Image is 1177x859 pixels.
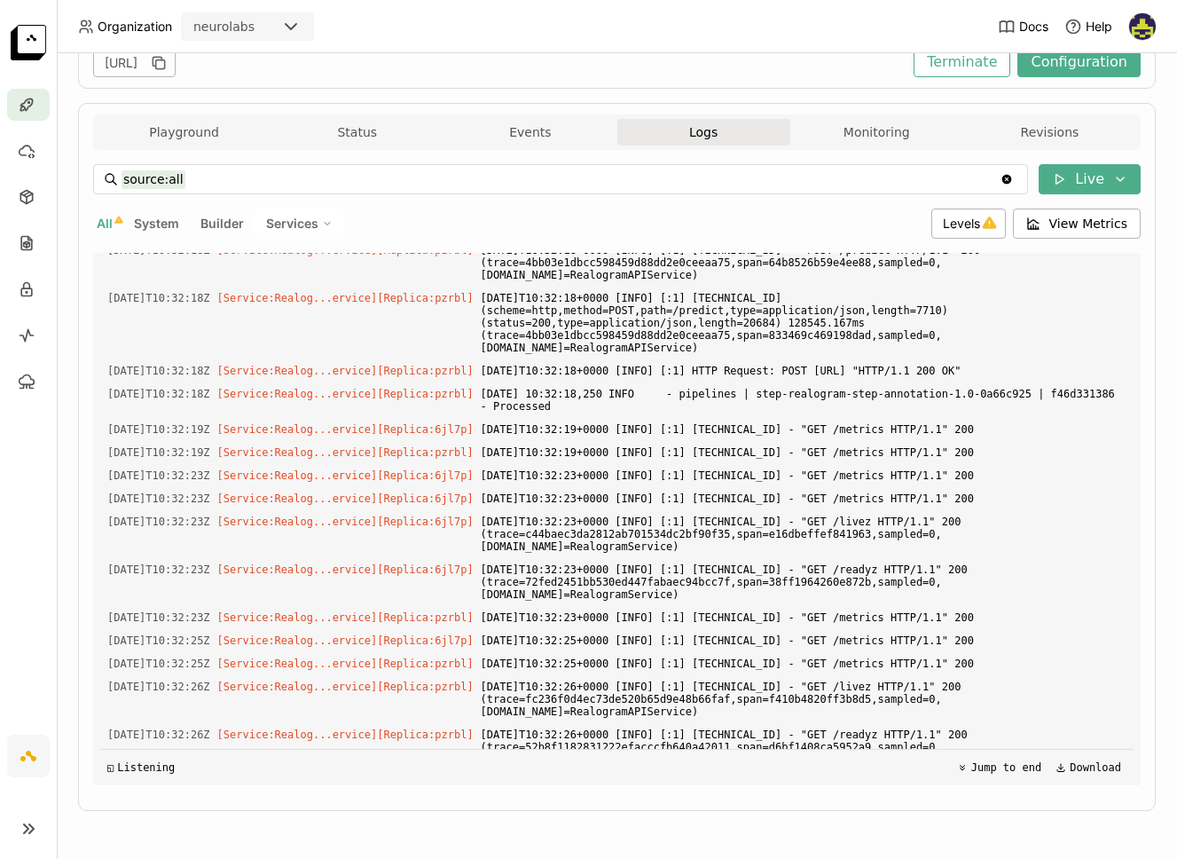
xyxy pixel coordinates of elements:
span: ◱ [107,761,114,774]
span: [DATE]T10:32:23+0000 [INFO] [:1] [TECHNICAL_ID] - "GET /livez HTTP/1.1" 200 (trace=c44baec3da2812... [481,512,1126,556]
span: 2025-09-08T10:32:26.644Z [107,725,210,745]
span: [DATE]T10:32:19+0000 [INFO] [:1] [TECHNICAL_ID] - "GET /metrics HTTP/1.1" 200 [481,420,1126,439]
div: Levels [931,209,1006,239]
svg: Clear value [1000,172,1014,186]
span: [Service:Realog...ervice] [217,563,378,576]
span: [Replica:pzrbl] [377,658,473,670]
span: [Replica:6jl7p] [377,423,473,436]
span: 2025-09-08T10:32:25.279Z [107,631,210,650]
span: 2025-09-08T10:32:19.280Z [107,420,210,439]
button: Live [1039,164,1141,194]
span: [Service:Realog...ervice] [217,681,378,693]
button: Status [271,119,443,146]
span: [Replica:pzrbl] [377,729,473,741]
span: [Service:Realog...ervice] [217,658,378,670]
span: [DATE]T10:32:18+0000 [INFO] [:1] [TECHNICAL_ID] (scheme=http,method=POST,path=/predict,type=appli... [481,288,1126,358]
span: 2025-09-08T10:32:23.664Z [107,512,210,532]
span: [Replica:6jl7p] [377,634,473,647]
button: Download [1050,757,1126,778]
span: [DATE]T10:32:25+0000 [INFO] [:1] [TECHNICAL_ID] - "GET /metrics HTTP/1.1" 200 [481,631,1126,650]
button: View Metrics [1013,209,1142,239]
span: [Replica:pzrbl] [377,292,473,304]
input: Search [122,165,1000,193]
button: Events [443,119,616,146]
div: Listening [107,761,175,774]
span: System [134,216,179,231]
span: [DATE]T10:32:23+0000 [INFO] [:1] [TECHNICAL_ID] - "GET /metrics HTTP/1.1" 200 [481,608,1126,627]
span: 2025-09-08T10:32:23.255Z [107,608,210,627]
span: 2025-09-08T10:32:23.665Z [107,560,210,579]
span: [DATE]T10:32:26+0000 [INFO] [:1] [TECHNICAL_ID] - "GET /livez HTTP/1.1" 200 (trace=fc236f0d4ec73d... [481,677,1126,721]
span: [Service:Realog...ervice] [217,493,378,505]
span: [Replica:pzrbl] [377,681,473,693]
span: [Service:Realog...ervice] [217,388,378,400]
img: Farouk Ghallabi [1129,13,1156,40]
span: [Service:Realog...ervice] [217,365,378,377]
a: Docs [998,18,1048,35]
button: System [130,212,183,235]
span: [Replica:pzrbl] [377,611,473,624]
span: [DATE]T10:32:23+0000 [INFO] [:1] [TECHNICAL_ID] - "GET /metrics HTTP/1.1" 200 [481,466,1126,485]
span: [Service:Realog...ervice] [217,292,378,304]
span: [DATE]T10:32:25+0000 [INFO] [:1] [TECHNICAL_ID] - "GET /metrics HTTP/1.1" 200 [481,654,1126,674]
span: [Replica:pzrbl] [377,388,473,400]
div: Services [255,209,344,239]
span: 2025-09-08T10:32:18.201Z [107,288,210,308]
span: [Replica:pzrbl] [377,365,473,377]
span: [Service:Realog...ervice] [217,469,378,482]
button: Revisions [963,119,1136,146]
span: [DATE] 10:32:18,250 INFO - pipelines | step-realogram-step-annotation-1.0-0a66c925 | f46d331386 -... [481,384,1126,416]
button: Builder [197,212,247,235]
button: Configuration [1017,47,1141,77]
img: logo [11,25,46,60]
button: Playground [98,119,271,146]
span: [DATE]T10:32:19+0000 [INFO] [:1] [TECHNICAL_ID] - "GET /metrics HTTP/1.1" 200 [481,443,1126,462]
div: [URL] [93,49,176,77]
span: [Replica:6jl7p] [377,469,473,482]
span: 2025-09-08T10:32:19.282Z [107,443,210,462]
span: [Replica:6jl7p] [377,493,473,505]
span: [Service:Realog...ervice] [217,611,378,624]
span: Logs [689,124,718,140]
span: [Replica:pzrbl] [377,446,473,459]
span: [DATE]T10:32:26+0000 [INFO] [:1] [TECHNICAL_ID] - "GET /readyz HTTP/1.1" 200 (trace=52b8f11828312... [481,725,1126,769]
span: Docs [1019,19,1048,35]
input: Selected neurolabs. [256,19,258,36]
span: [Service:Realog...ervice] [217,729,378,741]
button: All [93,212,116,235]
span: 2025-09-08T10:32:18.204Z [107,361,210,381]
span: Help [1086,19,1112,35]
span: [Replica:6jl7p] [377,563,473,576]
span: [Service:Realog...ervice] [217,446,378,459]
span: [DATE]T10:32:18+0000 [INFO] [:1] [TECHNICAL_ID] - "POST /predict HTTP/1.1" 200 (trace=4bb03e1dbcc... [481,240,1126,285]
span: [Service:Realog...ervice] [217,423,378,436]
span: All [97,216,113,231]
span: [DATE]T10:32:23+0000 [INFO] [:1] [TECHNICAL_ID] - "GET /metrics HTTP/1.1" 200 [481,489,1126,508]
span: 2025-09-08T10:32:18.251Z [107,384,210,404]
span: 2025-09-08T10:32:26.642Z [107,677,210,697]
div: neurolabs [193,18,255,35]
span: View Metrics [1049,215,1128,232]
div: Help [1064,18,1112,35]
span: Services [266,216,318,232]
span: [DATE]T10:32:18+0000 [INFO] [:1] HTTP Request: POST [URL] "HTTP/1.1 200 OK" [481,361,1126,381]
span: Levels [943,216,980,231]
span: [Replica:6jl7p] [377,516,473,528]
button: Terminate [914,47,1010,77]
span: Organization [98,19,172,35]
button: Monitoring [790,119,963,146]
span: 2025-09-08T10:32:23.166Z [107,466,210,485]
span: 2025-09-08T10:32:25.282Z [107,654,210,674]
button: Jump to end [952,757,1047,778]
span: 2025-09-08T10:32:23.255Z [107,489,210,508]
span: [Service:Realog...ervice] [217,516,378,528]
span: [DATE]T10:32:23+0000 [INFO] [:1] [TECHNICAL_ID] - "GET /readyz HTTP/1.1" 200 (trace=72fed2451bb53... [481,560,1126,604]
span: [Service:Realog...ervice] [217,634,378,647]
span: Builder [200,216,244,231]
